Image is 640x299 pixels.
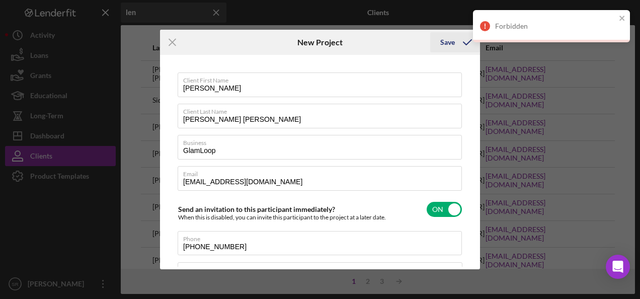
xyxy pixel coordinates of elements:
div: When this is disabled, you can invite this participant to the project at a later date. [178,214,386,221]
label: Client Last Name [183,104,462,115]
label: Phone [183,232,462,243]
label: Client First Name [183,73,462,84]
button: Save [430,32,480,52]
label: Business [183,135,462,146]
div: Save [440,32,455,52]
button: close [619,14,626,24]
label: Email [183,167,462,178]
label: Send an invitation to this participant immediately? [178,205,335,213]
div: Forbidden [495,22,616,30]
div: Open Intercom Messenger [606,255,630,279]
h6: New Project [297,38,343,47]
